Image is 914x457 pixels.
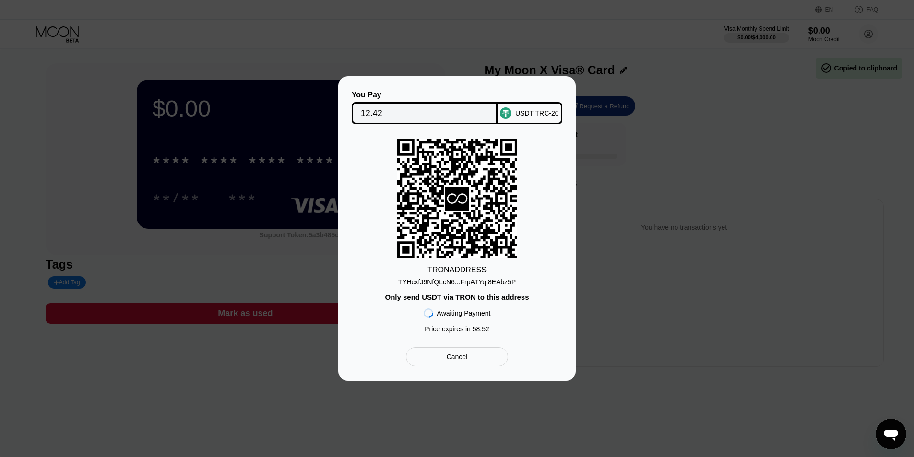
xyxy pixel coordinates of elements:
div: You PayUSDT TRC-20 [353,91,561,124]
div: Only send USDT via TRON to this address [385,293,529,301]
span: 58 : 52 [473,325,489,333]
div: Cancel [406,347,508,366]
div: Price expires in [425,325,489,333]
div: You Pay [352,91,498,99]
iframe: Button to launch messaging window [876,419,906,449]
div: TYHcxfJ9NfQLcN6...FrpATYqt8EAbz5P [398,274,516,286]
div: TRON ADDRESS [427,266,487,274]
div: TYHcxfJ9NfQLcN6...FrpATYqt8EAbz5P [398,278,516,286]
div: USDT TRC-20 [515,109,559,117]
div: Awaiting Payment [437,309,491,317]
div: Cancel [447,352,468,361]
